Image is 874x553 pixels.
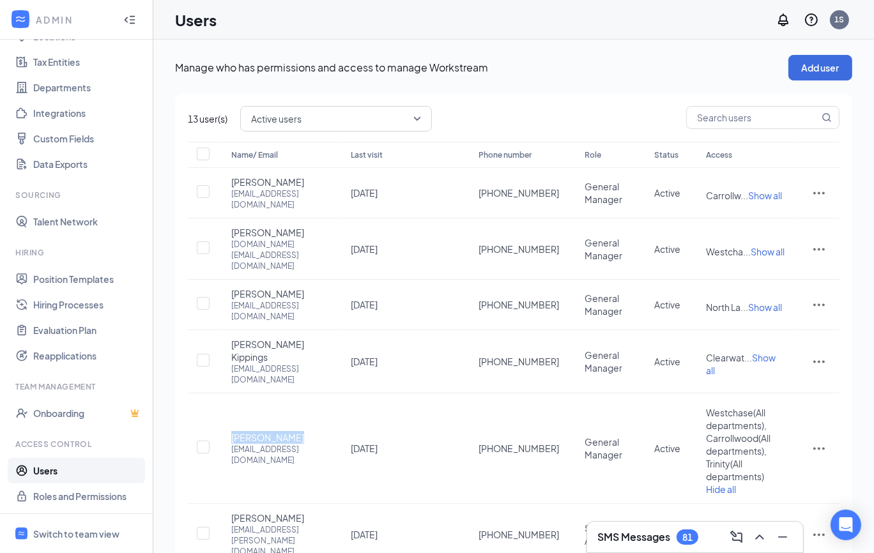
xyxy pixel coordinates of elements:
span: , [764,445,767,457]
a: Hiring Processes [33,292,142,317]
span: [DATE] [351,243,378,255]
h1: Users [175,9,217,31]
span: [DATE] [351,356,378,367]
span: General Manager [585,181,623,205]
span: Westchase ( All departments ) [706,407,767,431]
a: Position Templates [33,266,142,292]
svg: WorkstreamLogo [14,13,27,26]
span: Hide all [706,483,736,495]
span: Carrollwood ( All departments ) [706,432,770,457]
span: Show all [751,246,785,257]
span: [DATE] [351,443,378,454]
input: Search users [687,107,819,128]
span: ... [740,190,782,201]
span: Westcha [706,246,743,257]
span: [PERSON_NAME] [231,226,304,239]
span: Show all [748,301,782,313]
svg: ActionsIcon [811,441,827,456]
button: ChevronUp [749,527,770,547]
span: Super Admin [585,522,612,547]
span: Show all [748,190,782,201]
a: Departments [33,75,142,100]
span: [PHONE_NUMBER] [479,355,560,368]
div: [DOMAIN_NAME][EMAIL_ADDRESS][DOMAIN_NAME] [231,239,326,271]
button: Minimize [772,527,793,547]
a: Data Exports [33,151,142,177]
span: ... [740,301,782,313]
span: General Manager [585,237,623,261]
svg: ActionsIcon [811,297,827,312]
div: 81 [682,532,693,543]
th: Phone number [466,142,572,168]
span: General Manager [585,349,623,374]
div: [EMAIL_ADDRESS][DOMAIN_NAME] [231,188,326,210]
a: Evaluation Plan [33,317,142,343]
div: Switch to team view [33,527,119,540]
span: Active users [251,109,302,128]
svg: ChevronUp [752,529,767,545]
div: Hiring [15,247,140,258]
span: , [764,420,767,431]
span: [PHONE_NUMBER] [479,243,560,255]
span: Clearwat [706,352,744,363]
span: [PERSON_NAME] [231,511,304,524]
svg: MagnifyingGlass [822,112,832,123]
svg: ActionsIcon [811,354,827,369]
span: [PHONE_NUMBER] [479,442,560,455]
div: Last visit [351,148,454,163]
div: Sourcing [15,190,140,201]
div: Name/ Email [231,148,326,163]
span: Active [654,243,680,255]
span: Active [654,356,680,367]
span: Active [654,187,680,199]
span: General Manager [585,292,623,317]
span: [DATE] [351,299,378,310]
div: [EMAIL_ADDRESS][DOMAIN_NAME] [231,300,326,322]
a: Talent Network [33,209,142,234]
span: [PHONE_NUMBER] [479,528,560,541]
svg: ActionsIcon [811,185,827,201]
div: ADMIN [36,13,112,26]
span: [PERSON_NAME] Kippings [231,338,326,363]
span: Trinity ( All departments ) [706,458,764,482]
a: Custom Fields [33,126,142,151]
span: Carrollw [706,190,740,201]
span: ... [743,246,785,257]
svg: ActionsIcon [811,241,827,257]
span: [DATE] [351,187,378,199]
svg: Notifications [776,12,791,27]
span: Active [654,299,680,310]
div: Team Management [15,381,140,392]
svg: Minimize [775,529,790,545]
div: [EMAIL_ADDRESS][DOMAIN_NAME] [231,444,326,466]
span: [PHONE_NUMBER] [479,186,560,199]
svg: ComposeMessage [729,529,744,545]
svg: WorkstreamLogo [17,529,26,538]
div: Access control [15,439,140,450]
a: Integrations [33,100,142,126]
span: General Manager [585,436,623,460]
span: 13 user(s) [188,112,227,126]
div: Open Intercom Messenger [831,510,861,540]
span: [PHONE_NUMBER] [479,298,560,311]
a: Users [33,458,142,483]
button: Add user [788,55,852,80]
svg: QuestionInfo [804,12,819,27]
span: [PERSON_NAME] [231,176,304,188]
span: [DATE] [351,529,378,540]
a: Tax Entities [33,49,142,75]
p: Manage who has permissions and access to manage Workstream [175,61,788,75]
div: Role [585,148,629,163]
svg: Collapse [123,13,136,26]
a: OnboardingCrown [33,400,142,426]
div: 1S [835,14,845,25]
th: Status [641,142,693,168]
a: Roles and Permissions [33,483,142,509]
div: [EMAIL_ADDRESS][DOMAIN_NAME] [231,363,326,385]
span: North La [706,301,740,313]
button: ComposeMessage [726,527,747,547]
th: Access [693,142,799,168]
span: [PERSON_NAME] [231,431,304,444]
svg: ActionsIcon [811,527,827,542]
h3: SMS Messages [597,530,670,544]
